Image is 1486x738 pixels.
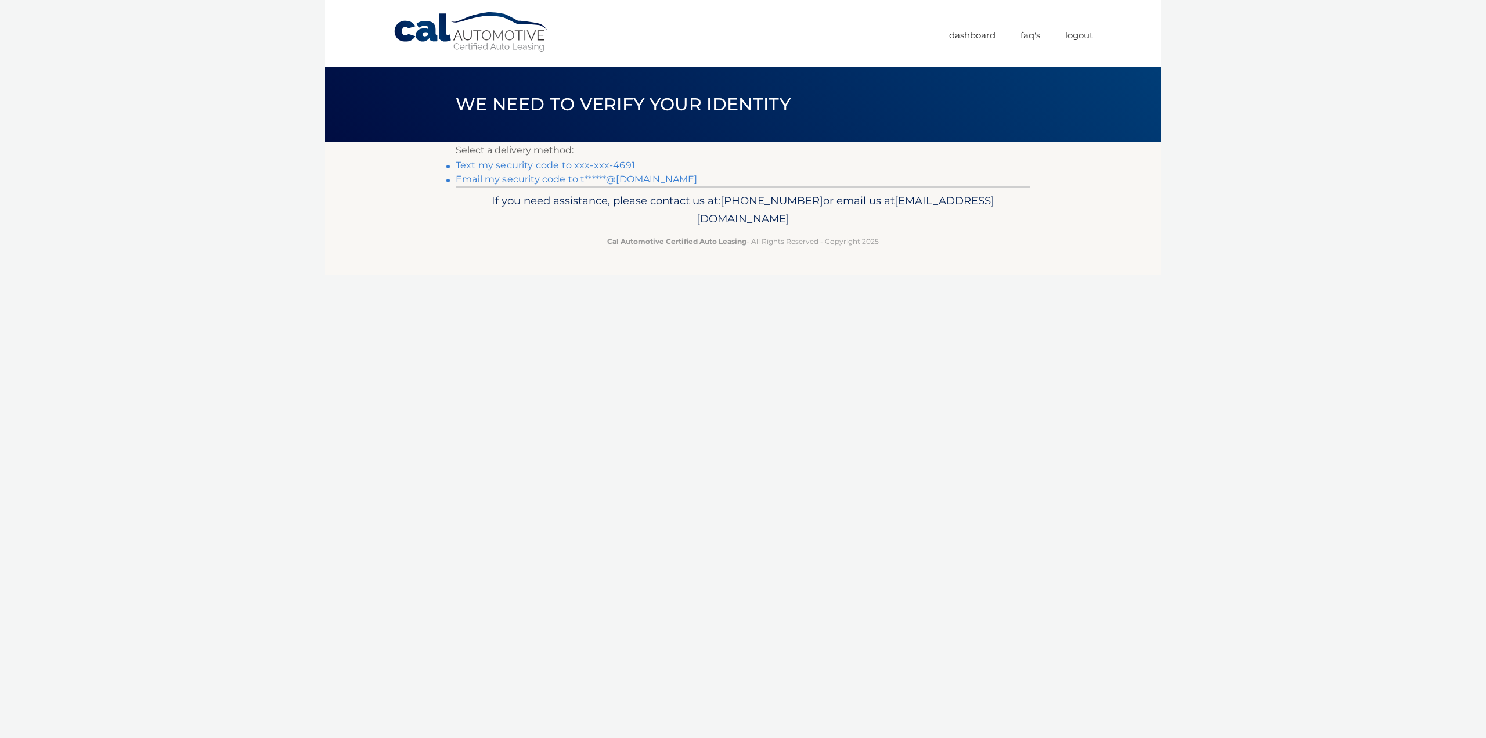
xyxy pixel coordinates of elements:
[456,93,791,115] span: We need to verify your identity
[456,174,698,185] a: Email my security code to t******@[DOMAIN_NAME]
[949,26,996,45] a: Dashboard
[1065,26,1093,45] a: Logout
[607,237,746,246] strong: Cal Automotive Certified Auto Leasing
[463,192,1023,229] p: If you need assistance, please contact us at: or email us at
[720,194,823,207] span: [PHONE_NUMBER]
[456,142,1030,159] p: Select a delivery method:
[456,160,635,171] a: Text my security code to xxx-xxx-4691
[463,235,1023,247] p: - All Rights Reserved - Copyright 2025
[393,12,550,53] a: Cal Automotive
[1020,26,1040,45] a: FAQ's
